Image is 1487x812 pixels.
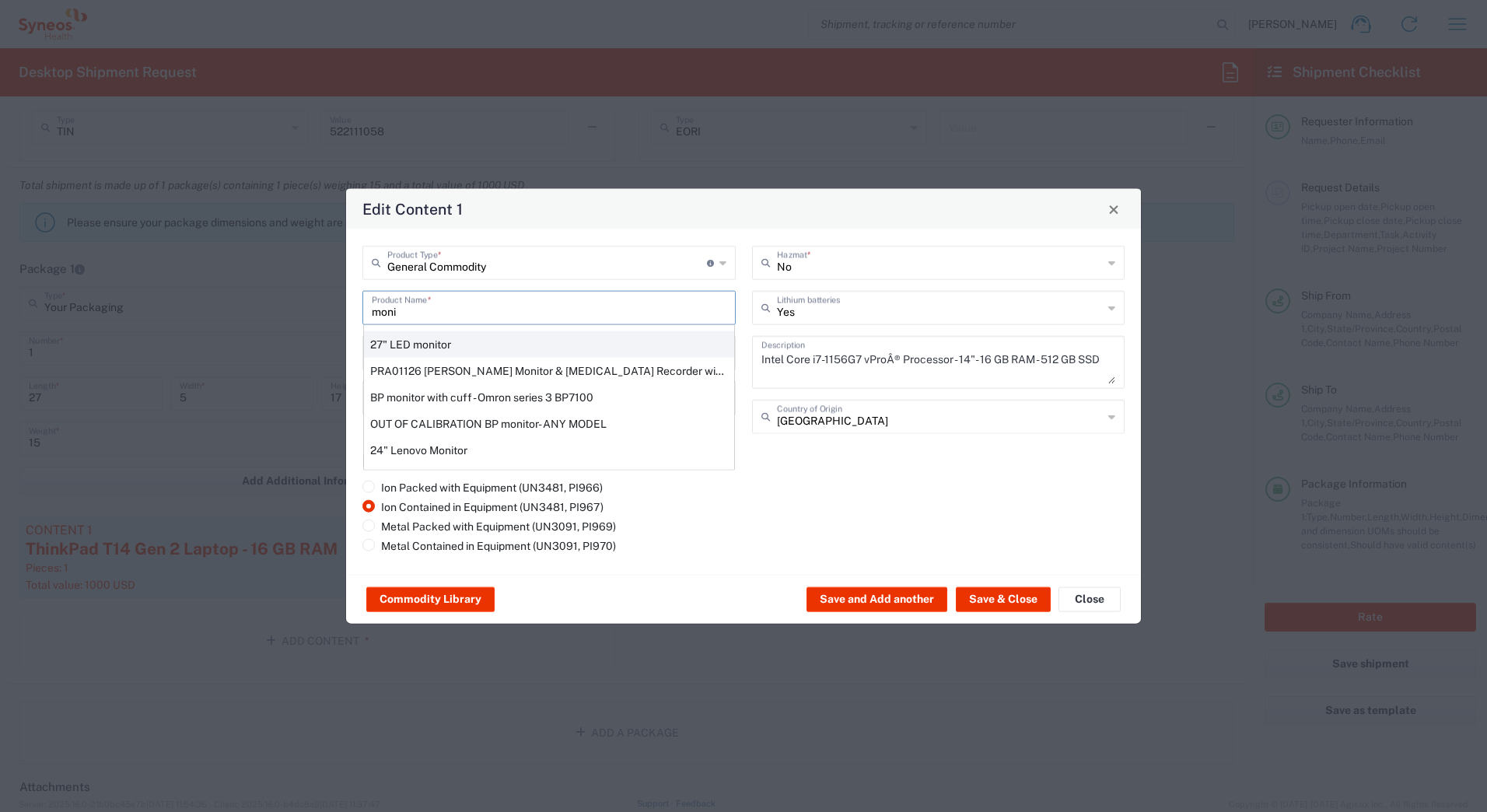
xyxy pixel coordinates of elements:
h4: Lithium batteries [362,450,1125,470]
button: Save & Close [956,587,1051,612]
button: Close [1103,198,1125,220]
div: BP monitor with cuff - Omron series 3 BP7100 [364,384,734,411]
button: Close [1058,587,1121,612]
label: Metal Contained in Equipment (UN3091, PI970) [362,539,616,553]
label: Ion Packed with Equipment (UN3481, PI966) [362,481,603,495]
label: Ion Contained in Equipment (UN3481, PI967) [362,500,604,514]
div: PRA01126 Holter Monitor & ECG Recorder with accessories [364,358,734,384]
button: Commodity Library [366,587,495,612]
h4: Edit Content 1 [362,198,463,220]
button: Save and Add another [806,587,947,612]
div: 27" LED monitor [364,331,734,358]
div: 24" Lenovo Monitor [364,437,734,464]
div: OUT OF CALIBRATION BP monitor- ANY MODEL [364,411,734,437]
label: Metal Packed with Equipment (UN3091, PI969) [362,520,616,534]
